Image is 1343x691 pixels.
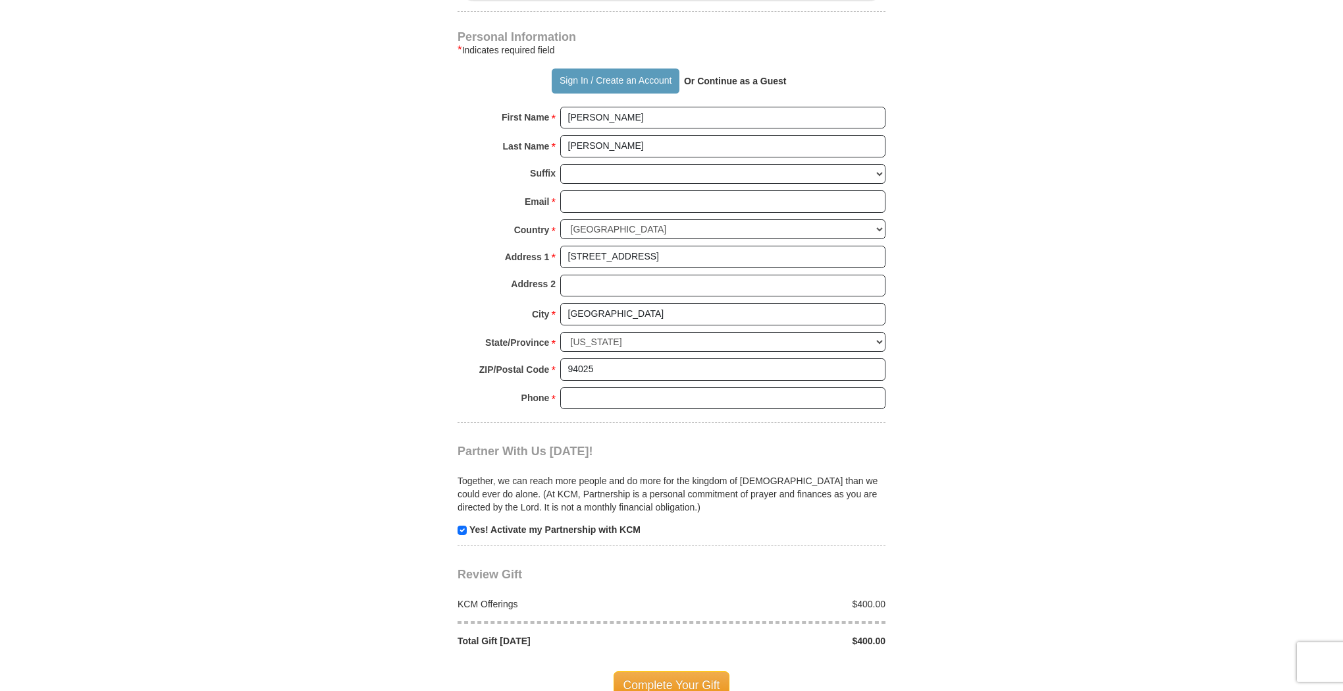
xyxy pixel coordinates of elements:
[479,360,550,379] strong: ZIP/Postal Code
[469,524,641,535] strong: Yes! Activate my Partnership with KCM
[458,42,885,58] div: Indicates required field
[671,634,893,648] div: $400.00
[530,164,556,182] strong: Suffix
[451,634,672,648] div: Total Gift [DATE]
[458,445,593,458] span: Partner With Us [DATE]!
[502,108,549,126] strong: First Name
[511,275,556,293] strong: Address 2
[552,69,679,94] button: Sign In / Create an Account
[458,568,522,581] span: Review Gift
[503,137,550,155] strong: Last Name
[451,597,672,611] div: KCM Offerings
[458,32,885,42] h4: Personal Information
[505,248,550,266] strong: Address 1
[514,221,550,239] strong: Country
[458,474,885,514] p: Together, we can reach more people and do more for the kingdom of [DEMOGRAPHIC_DATA] than we coul...
[684,76,787,86] strong: Or Continue as a Guest
[485,333,549,352] strong: State/Province
[521,389,550,407] strong: Phone
[532,305,549,323] strong: City
[525,192,549,211] strong: Email
[671,597,893,611] div: $400.00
